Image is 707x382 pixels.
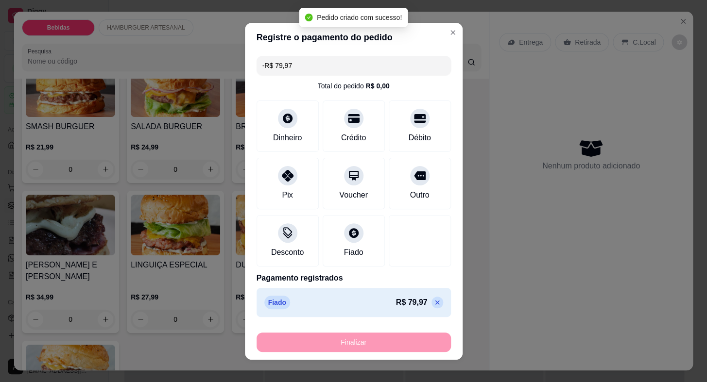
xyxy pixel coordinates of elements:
[271,247,304,258] div: Desconto
[273,132,302,144] div: Dinheiro
[365,81,389,91] div: R$ 0,00
[341,132,366,144] div: Crédito
[257,272,451,284] p: Pagamento registrados
[445,25,461,40] button: Close
[262,56,445,75] input: Ex.: hambúrguer de cordeiro
[317,14,402,21] span: Pedido criado com sucesso!
[245,23,463,52] header: Registre o pagamento do pedido
[317,81,389,91] div: Total do pedido
[339,189,368,201] div: Voucher
[396,297,428,308] p: R$ 79,97
[305,14,313,21] span: check-circle
[408,132,431,144] div: Débito
[344,247,363,258] div: Fiado
[410,189,429,201] div: Outro
[264,296,290,309] p: Fiado
[282,189,293,201] div: Pix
